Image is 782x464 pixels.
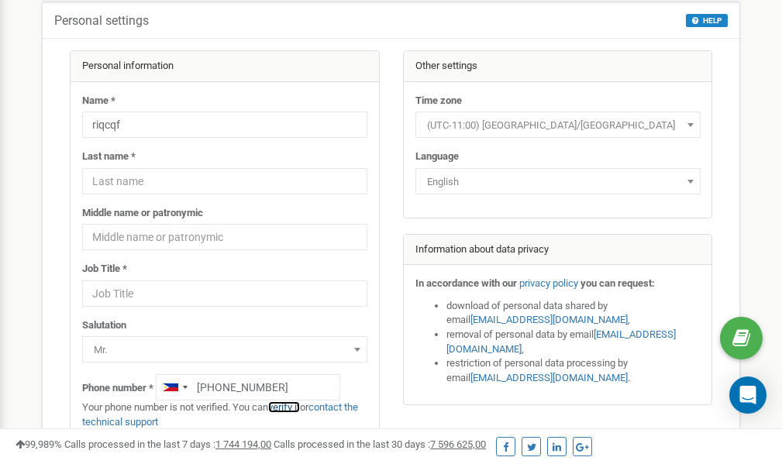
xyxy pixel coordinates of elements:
[274,438,486,450] span: Calls processed in the last 30 days :
[215,438,271,450] u: 1 744 194,00
[16,438,62,450] span: 99,989%
[446,299,701,328] li: download of personal data shared by email ,
[157,375,192,400] div: Telephone country code
[268,401,300,413] a: verify it
[519,277,578,289] a: privacy policy
[82,94,115,108] label: Name *
[470,314,628,325] a: [EMAIL_ADDRESS][DOMAIN_NAME]
[421,171,695,193] span: English
[415,150,459,164] label: Language
[82,112,367,138] input: Name
[415,277,517,289] strong: In accordance with our
[415,112,701,138] span: (UTC-11:00) Pacific/Midway
[404,235,712,266] div: Information about data privacy
[82,224,367,250] input: Middle name or patronymic
[82,318,126,333] label: Salutation
[82,336,367,363] span: Mr.
[88,339,362,361] span: Mr.
[446,356,701,385] li: restriction of personal data processing by email .
[729,376,766,414] div: Open Intercom Messenger
[82,381,153,396] label: Phone number *
[64,438,271,450] span: Calls processed in the last 7 days :
[430,438,486,450] u: 7 596 625,00
[686,14,728,27] button: HELP
[415,168,701,194] span: English
[415,94,462,108] label: Time zone
[82,262,127,277] label: Job Title *
[82,401,358,428] a: contact the technical support
[580,277,655,289] strong: you can request:
[71,51,379,82] div: Personal information
[82,150,136,164] label: Last name *
[446,328,676,355] a: [EMAIL_ADDRESS][DOMAIN_NAME]
[421,115,695,136] span: (UTC-11:00) Pacific/Midway
[82,206,203,221] label: Middle name or patronymic
[156,374,340,400] input: +1-800-555-55-55
[82,280,367,307] input: Job Title
[54,14,149,28] h5: Personal settings
[446,328,701,356] li: removal of personal data by email ,
[404,51,712,82] div: Other settings
[82,400,367,429] p: Your phone number is not verified. You can or
[82,168,367,194] input: Last name
[470,372,628,383] a: [EMAIL_ADDRESS][DOMAIN_NAME]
